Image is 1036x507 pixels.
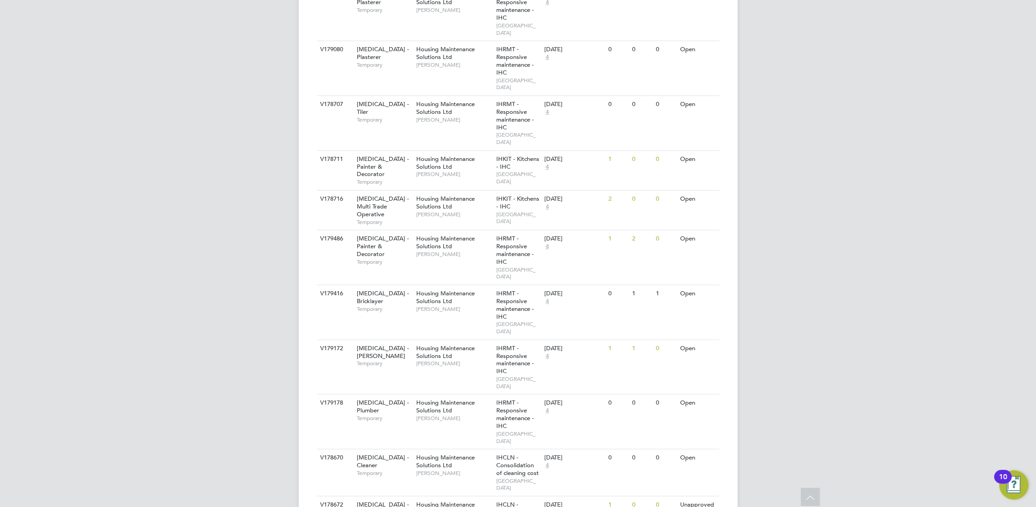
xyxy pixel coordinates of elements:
[496,211,540,225] span: [GEOGRAPHIC_DATA]
[416,6,492,14] span: [PERSON_NAME]
[654,191,678,208] div: 0
[654,41,678,58] div: 0
[606,151,630,168] div: 1
[606,285,630,302] div: 0
[496,171,540,185] span: [GEOGRAPHIC_DATA]
[357,178,412,186] span: Temporary
[496,100,534,131] span: IHRMT - Responsive maintenance - IHC
[496,45,534,76] span: IHRMT - Responsive maintenance - IHC
[416,289,475,305] span: Housing Maintenance Solutions Ltd
[416,171,492,178] span: [PERSON_NAME]
[357,289,409,305] span: [MEDICAL_DATA] - Bricklayer
[357,344,409,360] span: [MEDICAL_DATA] - [PERSON_NAME]
[630,191,654,208] div: 0
[654,340,678,357] div: 0
[544,195,604,203] div: [DATE]
[630,151,654,168] div: 0
[544,53,550,61] span: 4
[416,211,492,218] span: [PERSON_NAME]
[416,344,475,360] span: Housing Maintenance Solutions Ltd
[544,108,550,116] span: 4
[318,151,350,168] div: V178711
[318,191,350,208] div: V178716
[496,320,540,335] span: [GEOGRAPHIC_DATA]
[544,203,550,211] span: 4
[416,399,475,414] span: Housing Maintenance Solutions Ltd
[544,454,604,462] div: [DATE]
[606,230,630,247] div: 1
[678,191,718,208] div: Open
[318,230,350,247] div: V179486
[606,191,630,208] div: 2
[357,415,412,422] span: Temporary
[544,155,604,163] div: [DATE]
[678,230,718,247] div: Open
[544,163,550,171] span: 4
[544,101,604,108] div: [DATE]
[357,470,412,477] span: Temporary
[606,340,630,357] div: 1
[654,395,678,411] div: 0
[357,399,409,414] span: [MEDICAL_DATA] - Plumber
[318,285,350,302] div: V179416
[318,340,350,357] div: V179172
[496,477,540,491] span: [GEOGRAPHIC_DATA]
[544,352,550,360] span: 4
[318,41,350,58] div: V179080
[416,61,492,69] span: [PERSON_NAME]
[678,340,718,357] div: Open
[416,454,475,469] span: Housing Maintenance Solutions Ltd
[496,22,540,36] span: [GEOGRAPHIC_DATA]
[416,235,475,250] span: Housing Maintenance Solutions Ltd
[416,155,475,171] span: Housing Maintenance Solutions Ltd
[357,100,409,116] span: [MEDICAL_DATA] - Tiler
[496,77,540,91] span: [GEOGRAPHIC_DATA]
[630,340,654,357] div: 1
[544,399,604,407] div: [DATE]
[357,116,412,123] span: Temporary
[496,155,539,171] span: IHKIT - Kitchens - IHC
[357,360,412,367] span: Temporary
[544,290,604,298] div: [DATE]
[357,219,412,226] span: Temporary
[654,151,678,168] div: 0
[678,41,718,58] div: Open
[606,449,630,466] div: 0
[496,454,539,477] span: IHCLN - Consolidation of cleaning cost
[630,395,654,411] div: 0
[357,454,409,469] span: [MEDICAL_DATA] - Cleaner
[544,46,604,53] div: [DATE]
[357,155,409,178] span: [MEDICAL_DATA] - Painter & Decorator
[544,298,550,305] span: 4
[630,230,654,247] div: 2
[496,344,534,375] span: IHRMT - Responsive maintenance - IHC
[678,151,718,168] div: Open
[630,449,654,466] div: 0
[357,195,409,218] span: [MEDICAL_DATA] - Multi Trade Operative
[496,235,534,266] span: IHRMT - Responsive maintenance - IHC
[496,195,539,210] span: IHKIT - Kitchens - IHC
[416,305,492,313] span: [PERSON_NAME]
[496,289,534,320] span: IHRMT - Responsive maintenance - IHC
[357,61,412,69] span: Temporary
[544,243,550,251] span: 4
[357,258,412,266] span: Temporary
[544,462,550,470] span: 4
[416,251,492,258] span: [PERSON_NAME]
[606,395,630,411] div: 0
[416,195,475,210] span: Housing Maintenance Solutions Ltd
[678,285,718,302] div: Open
[496,399,534,430] span: IHRMT - Responsive maintenance - IHC
[999,477,1007,489] div: 10
[544,345,604,352] div: [DATE]
[606,41,630,58] div: 0
[496,266,540,280] span: [GEOGRAPHIC_DATA]
[496,375,540,390] span: [GEOGRAPHIC_DATA]
[678,96,718,113] div: Open
[416,415,492,422] span: [PERSON_NAME]
[357,6,412,14] span: Temporary
[999,470,1029,500] button: Open Resource Center, 10 new notifications
[416,470,492,477] span: [PERSON_NAME]
[416,116,492,123] span: [PERSON_NAME]
[357,235,409,258] span: [MEDICAL_DATA] - Painter & Decorator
